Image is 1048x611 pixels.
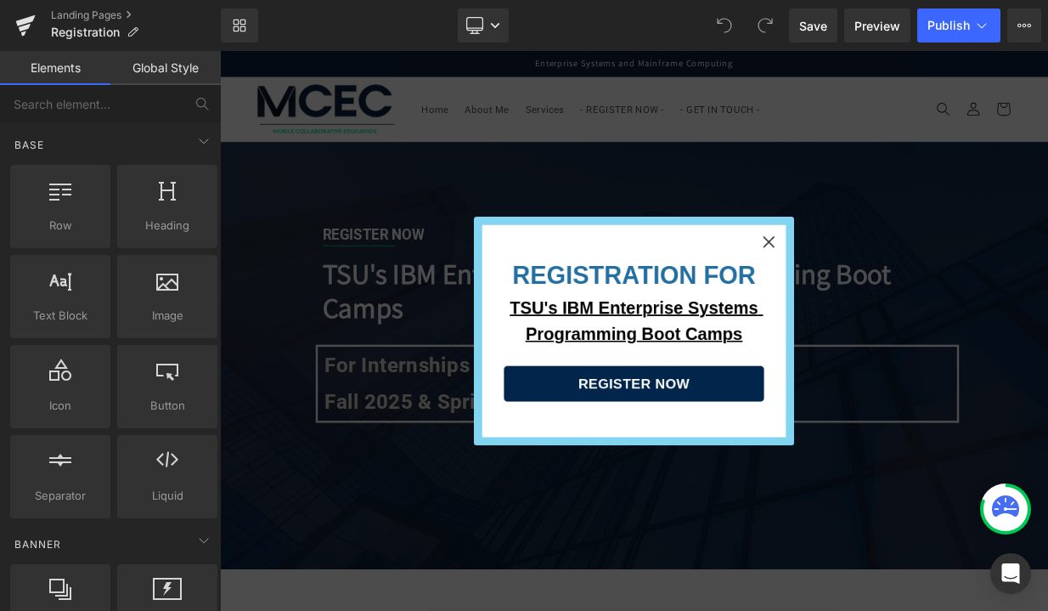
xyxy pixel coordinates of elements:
span: Button [122,397,212,415]
span: Liquid [122,487,212,505]
span: Image [122,307,212,325]
a: Global Style [110,51,221,85]
span: Row [15,217,105,235]
span: Icon [15,397,105,415]
span: Publish [927,19,970,32]
button: Undo [707,8,741,42]
a: Landing Pages [51,8,221,22]
button: Redo [748,8,782,42]
span: Registration [51,25,120,39]
span: Preview [854,17,900,35]
span: Save [799,17,827,35]
strong: REGISTRATION FOR [363,261,664,296]
span: Text Block [15,307,105,325]
div: Close [660,216,702,262]
a: Preview [844,8,910,42]
a: New Library [221,8,258,42]
button: Publish [917,8,1000,42]
span: Base [13,137,46,153]
button: More [1007,8,1041,42]
div: Open Intercom Messenger [990,553,1031,594]
span: Heading [122,217,212,235]
button: REGISTER NOW [352,391,675,435]
span: TSU's IBM Enterprise Systems Programming Boot Camps [359,307,673,363]
span: Banner [13,536,63,552]
span: Separator [15,487,105,505]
